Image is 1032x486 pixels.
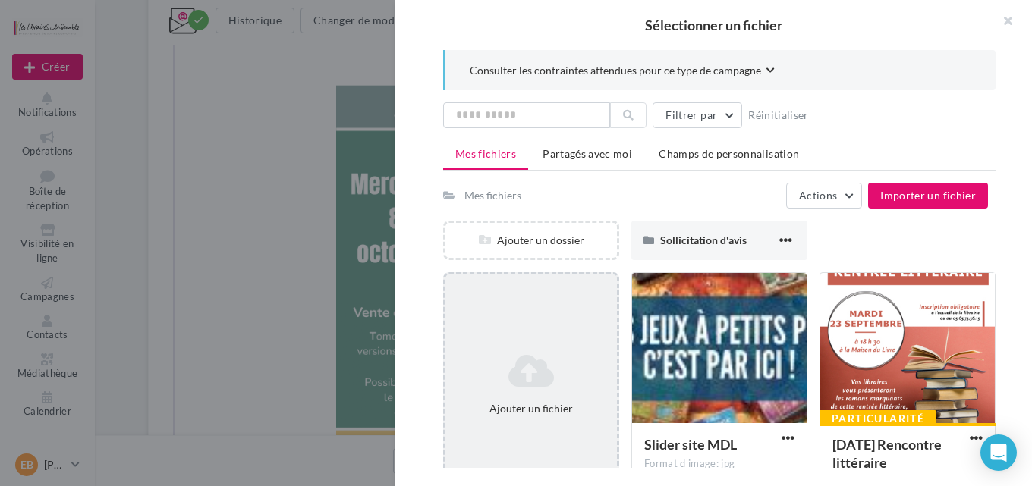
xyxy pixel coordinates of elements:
[507,428,595,444] strong: dès le [DATE]
[445,233,617,248] div: Ajouter un dossier
[370,230,503,246] strong: les [DATE] et [DATE]
[786,183,862,209] button: Actions
[447,12,489,23] u: Cliquez-ici
[200,39,579,140] img: tetiere_lamaisondulivre.jpg
[799,189,837,202] span: Actions
[868,183,988,209] button: Importer un fichier
[205,294,574,309] span: jeux de société, mangas, disques, et bien d'autres surprises !
[470,63,761,78] span: Consulter les contraintes attendues pour ce type de campagne
[644,436,737,453] span: Slider site MDL
[338,428,595,444] span: du tome 15 de Spy x Family
[447,11,489,23] a: Cliquez-ici
[243,428,598,459] span: , Quiz en librairie
[345,444,474,459] span: du
[181,428,338,444] span: Vente en avant première
[456,460,552,475] strong: [DATE] 19 h 30
[660,234,747,246] span: Sollicitation d'avis
[552,460,555,475] span: .
[290,12,447,23] span: L'email ne s'affiche pas correctement ?
[451,401,611,416] div: Ajouter un fichier
[832,436,942,471] span: 25.09.23 Rencontre littéraire
[659,147,799,160] span: Champs de personnalisation
[880,189,976,202] span: Importer un fichier
[543,147,632,160] span: Partagés avec moi
[455,147,516,160] span: Mes fichiers
[980,434,1017,471] div: Open Intercom Messenger
[256,337,522,353] span: Pour poursuivre dans l'univers des mangas,
[206,203,572,218] span: La culture geek est au rendez-vous à la Maison du Livre.
[820,410,936,427] div: Particularité
[203,278,574,293] span: La Maison du Livre aura un stand sur lequel vous retrouverez
[479,444,536,459] span: et surtout
[266,262,514,277] span: à l'occasion du .
[644,457,794,471] div: Format d'image: jpg
[464,188,521,203] div: Mes fichiers
[257,310,522,325] span: Alors n'hésitez pas à venir nous y retrouver.
[419,18,1008,32] h2: Sélectionner un fichier
[286,385,492,400] span: les 5 ans de la série Spy x Family.
[275,230,503,246] span: Retrouvez nous
[455,353,566,368] strong: événement inédit
[470,62,775,81] button: Consulter les contraintes attendues pour ce type de campagne
[336,412,442,428] span: Au programme :
[250,246,528,262] span: à la salle des fêtes de [GEOGRAPHIC_DATA]
[653,102,742,128] button: Filtrer par
[269,155,511,176] span: Bientôt à la Maison du Livre
[355,262,509,277] strong: Festival Games of Geek
[742,106,815,124] button: Réinitialiser
[223,460,398,475] span: Escape game Spy x Family
[398,460,552,475] span: le samedi
[360,444,474,459] strong: [DATE] au [DATE]
[475,444,479,459] span: ,
[185,353,593,384] span: vos libraires du rayon BD vous proposent un pour fêter les 20 ans des éditions Kurokawa et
